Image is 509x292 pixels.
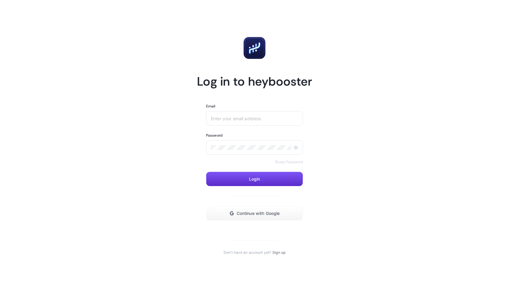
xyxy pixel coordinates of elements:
[237,211,280,216] span: Continue with Google
[249,177,260,182] span: Login
[206,206,303,221] button: Continue with Google
[206,172,303,186] button: Login
[224,250,271,255] span: Don't have an account yet?
[197,73,312,89] h1: Log in to heybooster
[211,116,298,121] input: Enter your email address
[275,160,303,165] a: Reset Password
[206,133,222,138] label: Password
[206,104,216,109] label: Email
[272,250,285,255] a: Sign up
